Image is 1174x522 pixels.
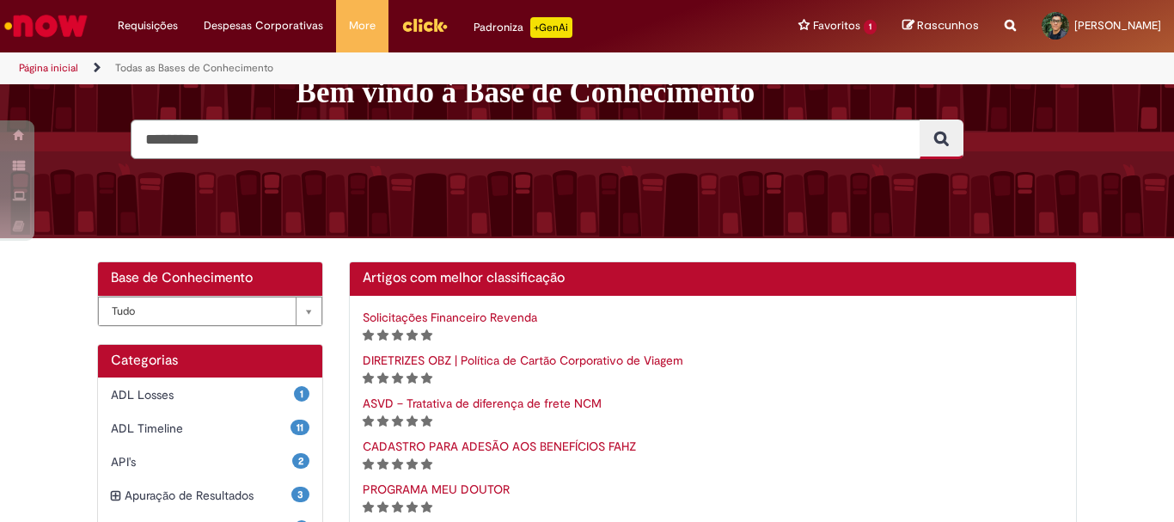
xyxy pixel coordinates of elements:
[363,396,602,411] a: ASVD – Tratativa de diferença de frete NCM
[407,458,418,470] i: 4
[407,415,418,427] i: 4
[131,120,920,159] input: Pesquisar
[407,372,418,384] i: 4
[917,17,979,34] span: Rascunhos
[421,372,432,384] i: 5
[401,12,448,38] img: click_logo_yellow_360x200.png
[1074,18,1161,33] span: [PERSON_NAME]
[2,9,90,43] img: ServiceNow
[204,17,323,34] span: Despesas Corporativas
[98,378,322,412] div: 1 ADL Losses
[125,487,291,504] span: Apuração de Resultados
[421,415,432,427] i: 5
[363,456,432,471] span: Classificação de artigo - Somente leitura
[363,370,432,385] span: Classificação de artigo - Somente leitura
[530,17,572,38] p: +GenAi
[98,296,322,326] div: Bases de Conhecimento
[392,415,403,427] i: 3
[421,329,432,341] i: 5
[19,61,78,75] a: Página inicial
[363,353,683,368] a: DIRETRIZES OBZ | Política de Cartão Corporativo de Viagem
[363,327,432,342] span: Classificação de artigo - Somente leitura
[377,458,388,470] i: 2
[294,386,309,402] span: 1
[813,17,860,34] span: Favoritos
[292,453,309,469] span: 2
[363,482,510,497] a: PROGRAMA MEU DOUTOR
[111,420,290,437] span: ADL Timeline
[349,17,376,34] span: More
[297,75,1090,111] h1: Bem vindo à Base de Conhecimento
[920,120,963,159] button: Pesquisar
[118,17,178,34] span: Requisições
[377,329,388,341] i: 2
[291,487,309,502] span: 3
[98,445,322,479] div: 2 API's
[392,501,403,513] i: 3
[112,298,287,325] span: Tudo
[290,420,309,435] span: 11
[115,61,273,75] a: Todas as Bases de Conhecimento
[474,17,572,38] div: Padroniza
[407,501,418,513] i: 4
[111,271,309,286] h2: Base de Conhecimento
[363,413,432,428] span: Classificação de artigo - Somente leitura
[111,386,294,403] span: ADL Losses
[363,271,1064,286] h2: Artigos com melhor classificação
[864,20,877,34] span: 1
[111,453,292,470] span: API's
[363,415,374,427] i: 1
[421,458,432,470] i: 5
[363,310,537,325] a: Solicitações Financeiro Revenda
[13,52,770,84] ul: Trilhas de página
[377,501,388,513] i: 2
[111,353,309,369] h1: Categorias
[363,439,636,454] a: CADASTRO PARA ADESÃO AOS BENEFÍCIOS FAHZ
[407,329,418,341] i: 4
[392,458,403,470] i: 3
[363,501,374,513] i: 1
[902,18,979,34] a: Rascunhos
[98,411,322,445] div: 11 ADL Timeline
[98,478,322,513] div: expandir categoria Apuração de Resultados 3 Apuração de Resultados
[421,501,432,513] i: 5
[363,458,374,470] i: 1
[392,329,403,341] i: 3
[377,372,388,384] i: 2
[363,499,432,514] span: Classificação de artigo - Somente leitura
[392,372,403,384] i: 3
[363,329,374,341] i: 1
[377,415,388,427] i: 2
[98,297,322,326] a: Tudo
[363,372,374,384] i: 1
[111,487,120,506] i: expandir categoria Apuração de Resultados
